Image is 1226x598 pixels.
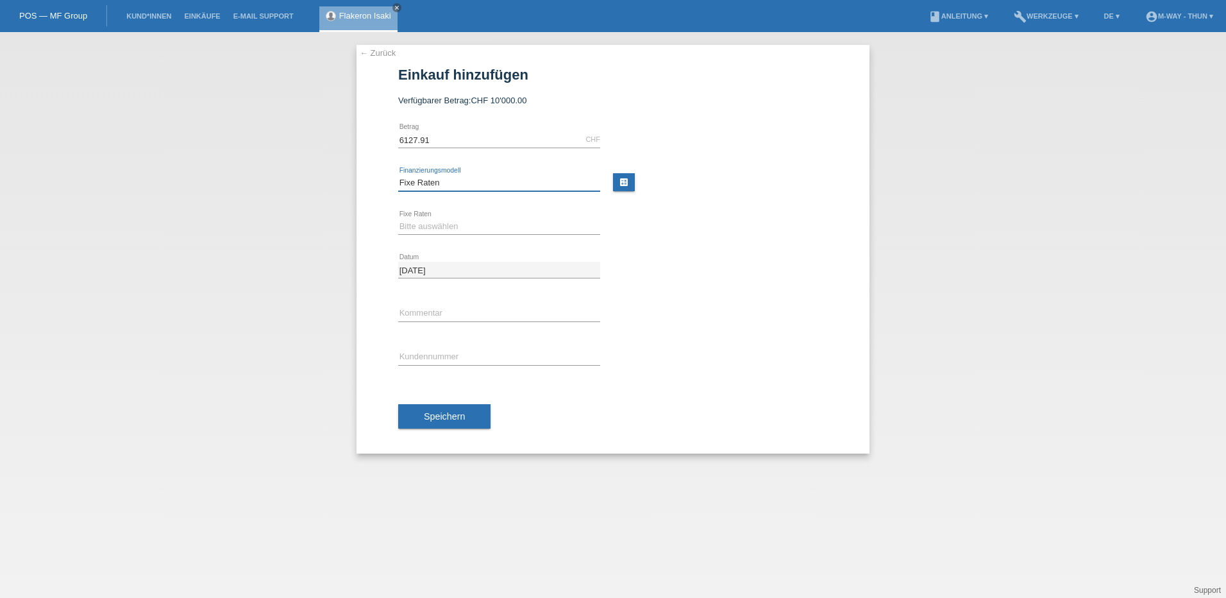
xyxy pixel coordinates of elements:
[585,135,600,143] div: CHF
[120,12,178,20] a: Kund*innen
[1139,12,1220,20] a: account_circlem-way - Thun ▾
[424,411,465,422] span: Speichern
[19,11,87,21] a: POS — MF Group
[398,96,828,105] div: Verfügbarer Betrag:
[1194,586,1221,595] a: Support
[471,96,526,105] span: CHF 10'000.00
[922,12,995,20] a: bookAnleitung ▾
[398,67,828,83] h1: Einkauf hinzufügen
[1014,10,1027,23] i: build
[613,173,635,191] a: calculate
[360,48,396,58] a: ← Zurück
[1098,12,1126,20] a: DE ▾
[928,10,941,23] i: book
[392,3,401,12] a: close
[398,404,491,429] button: Speichern
[1145,10,1158,23] i: account_circle
[178,12,226,20] a: Einkäufe
[394,4,400,11] i: close
[1007,12,1085,20] a: buildWerkzeuge ▾
[339,11,391,21] a: Flakeron Isaki
[619,177,629,187] i: calculate
[227,12,300,20] a: E-Mail Support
